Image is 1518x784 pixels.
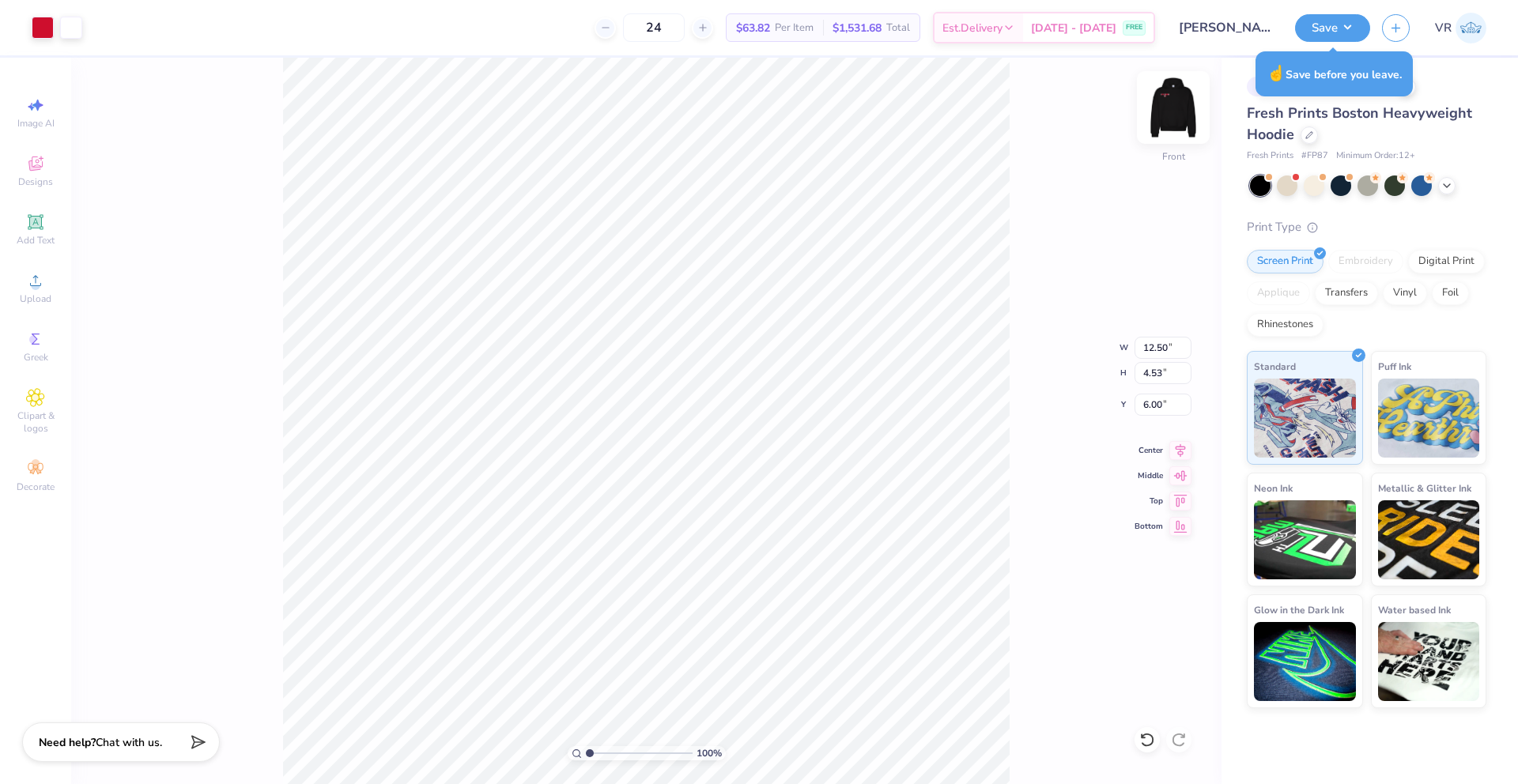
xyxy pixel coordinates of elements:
div: Rhinestones [1247,313,1324,337]
a: VR [1435,13,1486,43]
div: Vinyl [1383,281,1427,305]
div: Digital Print [1408,250,1485,273]
span: FREE [1126,22,1142,33]
span: Standard [1254,358,1296,375]
img: Puff Ink [1378,379,1480,458]
span: # FP87 [1301,149,1328,163]
span: Neon Ink [1254,480,1293,496]
span: Total [886,20,910,36]
span: ☝️ [1267,63,1286,84]
input: Untitled Design [1167,12,1283,43]
span: $1,531.68 [833,20,882,36]
span: Glow in the Dark Ink [1254,601,1344,618]
span: $63.82 [736,20,770,36]
div: Save before you leave. [1256,51,1413,96]
span: Minimum Order: 12 + [1336,149,1415,163]
span: Image AI [17,117,55,130]
span: Bottom [1135,521,1163,532]
span: [DATE] - [DATE] [1031,20,1116,36]
span: Upload [20,292,51,305]
span: Middle [1135,470,1163,481]
span: Fresh Prints Boston Heavyweight Hoodie [1247,104,1472,144]
div: Transfers [1315,281,1378,305]
span: Puff Ink [1378,358,1411,375]
img: Metallic & Glitter Ink [1378,500,1480,579]
strong: Need help? [39,735,96,750]
img: Vincent Roxas [1456,13,1486,43]
span: Greek [24,351,48,364]
div: Embroidery [1328,250,1403,273]
img: Water based Ink [1378,622,1480,701]
img: Neon Ink [1254,500,1356,579]
span: 100 % [697,746,722,760]
img: Glow in the Dark Ink [1254,622,1356,701]
div: # 506435A [1247,77,1310,96]
span: Est. Delivery [942,20,1003,36]
input: – – [623,13,685,42]
img: Standard [1254,379,1356,458]
div: Applique [1247,281,1310,305]
span: Add Text [17,234,55,247]
span: Water based Ink [1378,601,1451,618]
div: Print Type [1247,218,1486,236]
div: Front [1162,149,1185,164]
span: Chat with us. [96,735,162,750]
div: Foil [1432,281,1469,305]
span: Per Item [775,20,814,36]
span: Metallic & Glitter Ink [1378,480,1471,496]
span: VR [1435,19,1452,37]
span: Clipart & logos [8,409,63,435]
span: Fresh Prints [1247,149,1293,163]
span: Designs [18,175,53,188]
img: Front [1142,76,1205,139]
span: Center [1135,445,1163,456]
div: Screen Print [1247,250,1324,273]
span: Top [1135,496,1163,507]
button: Save [1295,14,1370,42]
span: Decorate [17,481,55,493]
